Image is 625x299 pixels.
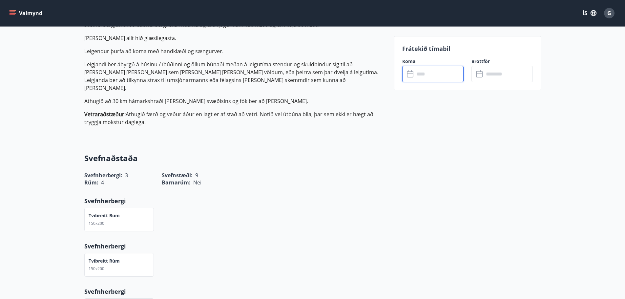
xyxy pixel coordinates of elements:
[84,47,386,55] p: Leigendur þurfa að koma með handklæði og sængurver.
[84,179,98,186] span: Rúm :
[84,111,126,118] strong: Vetraraðstæður:
[402,58,464,65] label: Koma
[84,197,386,205] p: Svefnherbergi
[162,179,191,186] span: Barnarúm :
[579,7,600,19] button: ÍS
[89,221,104,226] span: 150x200
[84,110,386,126] p: Athugið færð og veður áður en lagt er af stað að vetri. Notið vel útbúna bíla, þar sem ekki er hæ...
[8,7,45,19] button: menu
[601,5,617,21] button: G
[193,179,201,186] span: Nei
[84,287,386,296] p: Svefnherbergi
[101,179,104,186] span: 4
[89,212,120,219] p: Tvíbreitt rúm
[89,266,104,271] span: 150x200
[402,44,533,53] p: Frátekið tímabil
[471,58,533,65] label: Brottför
[89,258,120,264] p: Tvíbreitt rúm
[84,34,386,42] p: [PERSON_NAME] allt hið glæsilegasta.
[84,60,386,92] p: Leigjandi ber ábyrgð á húsinu / íbúðinni og öllum búnaði meðan á leigutíma stendur og skuldbindur...
[84,153,386,164] h3: Svefnaðstaða
[84,97,386,105] p: Athugið að 30 km hámarkshraði [PERSON_NAME] svæðisins og fók ber að [PERSON_NAME].
[84,242,386,250] p: Svefnherbergi
[607,10,611,17] span: G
